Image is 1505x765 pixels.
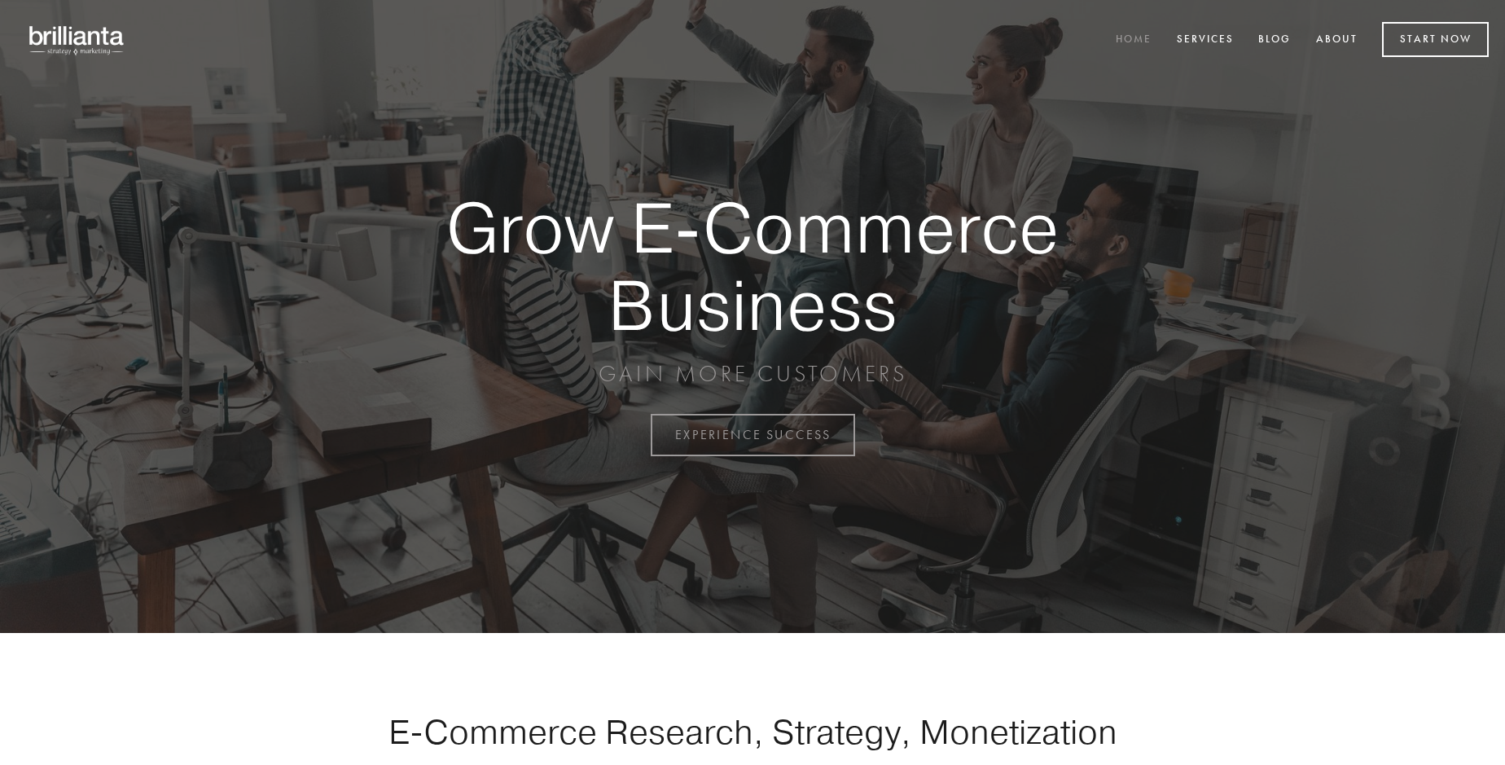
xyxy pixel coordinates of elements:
a: EXPERIENCE SUCCESS [651,414,855,456]
img: brillianta - research, strategy, marketing [16,16,138,64]
a: Start Now [1382,22,1489,57]
a: Services [1166,27,1244,54]
strong: Grow E-Commerce Business [389,189,1116,343]
p: GAIN MORE CUSTOMERS [389,359,1116,389]
a: Home [1105,27,1162,54]
a: About [1305,27,1368,54]
a: Blog [1248,27,1301,54]
h1: E-Commerce Research, Strategy, Monetization [337,711,1168,752]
